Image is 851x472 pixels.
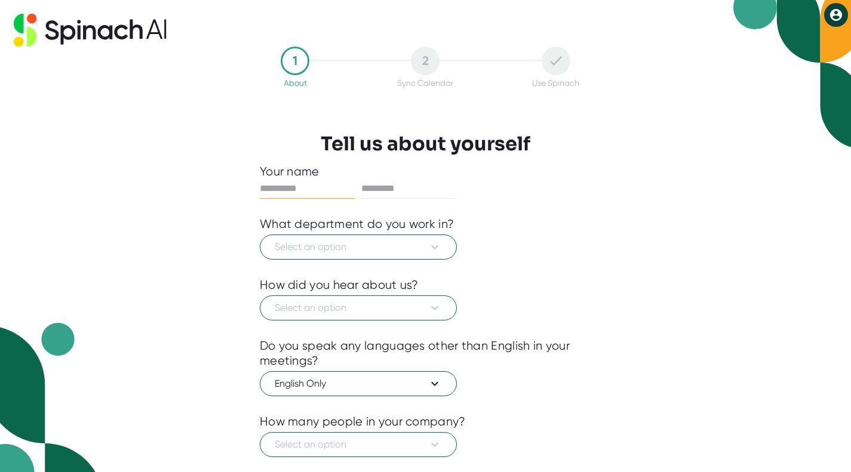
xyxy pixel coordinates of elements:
span: English Only [275,377,442,391]
div: What department do you work in? [260,217,454,232]
div: About [284,78,307,88]
div: Sync Calendar [397,78,453,88]
span: Select an option [275,301,442,315]
span: Select an option [275,240,442,254]
button: Select an option [260,295,457,320]
button: Select an option [260,235,457,260]
div: How many people in your company? [260,414,466,429]
div: How did you hear about us? [260,277,419,292]
h3: Tell us about yourself [321,132,530,155]
div: 1 [281,47,309,75]
button: Select an option [260,432,457,457]
div: 2 [411,47,440,75]
div: Do you speak any languages other than English in your meetings? [260,338,591,368]
div: Your name [260,164,591,179]
button: English Only [260,371,457,396]
span: Select an option [275,437,442,452]
div: Use Spinach [532,78,579,88]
